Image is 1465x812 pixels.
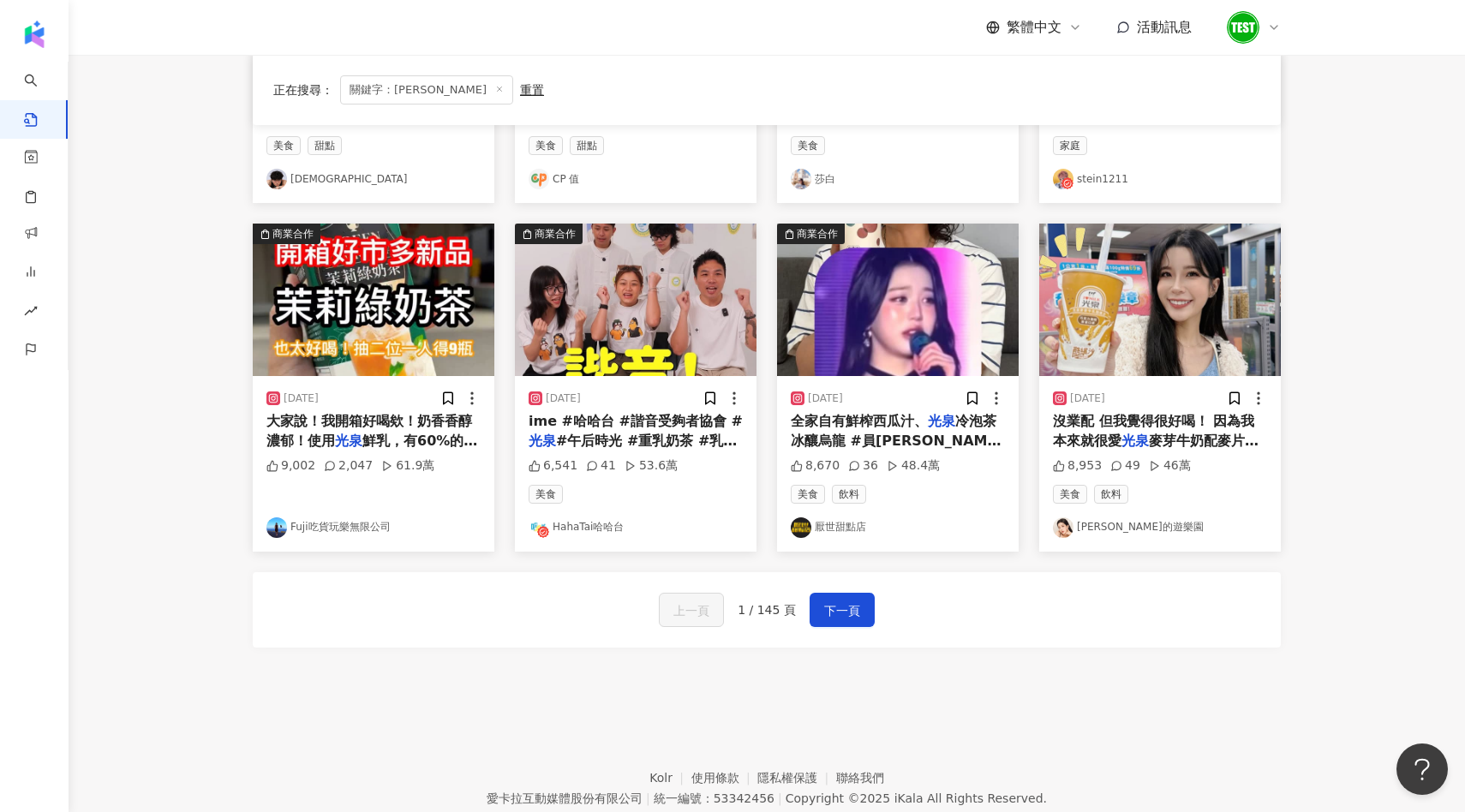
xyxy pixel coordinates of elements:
[266,136,301,155] span: 美食
[324,457,373,475] div: 2,047
[272,225,314,242] div: 商業合作
[529,457,577,475] div: 6,541
[284,391,319,406] div: [DATE]
[791,169,811,189] img: KOL Avatar
[529,517,743,538] a: KOL AvatarHahaTai哈哈台
[791,136,825,155] span: 美食
[1053,169,1073,189] img: KOL Avatar
[529,485,563,504] span: 美食
[1053,433,1265,717] span: 麥芽牛奶配麥片的組合😍 可以選擇加牛奶🥛或是咖啡☕️ 我是加牛奶攪拌一下再喝 喝起來有巧克力脆脆的口感 我覺得比星冰樂好喝 因為基底是我愛的麥芽牛奶🤣🤣🤣 至於會不會甜？ 會，因為麥芽牛奶本來就...
[529,433,737,468] span: #午后時光 #重乳奶茶 #乳含量6
[529,169,743,189] a: KOL AvatarCP 值
[546,391,581,406] div: [DATE]
[535,225,576,242] div: 商業合作
[266,433,477,468] span: 鮮乳，有60%的乳含量，搭配茉莉綠茶
[691,771,758,785] a: 使用條款
[24,62,58,128] a: search
[791,169,1005,189] a: KOL Avatar莎白
[24,294,38,332] span: rise
[791,517,1005,538] a: KOL Avatar厭世甜點店
[1110,457,1140,475] div: 49
[1137,19,1192,35] span: 活動訊息
[791,413,1003,468] span: 冷泡茶冰釀烏龍 #員[PERSON_NAME] #[PERSON_NAME]
[646,791,650,805] span: |
[266,169,287,189] img: KOL Avatar
[253,224,494,376] img: post-image
[791,457,840,475] div: 8,670
[266,457,315,475] div: 9,002
[1053,136,1087,155] span: 家庭
[778,791,782,805] span: |
[1149,457,1191,475] div: 46萬
[266,169,481,189] a: KOL Avatar[DEMOGRAPHIC_DATA]
[335,433,362,449] mark: 光泉
[340,75,513,104] span: 關鍵字：[PERSON_NAME]
[1053,457,1102,475] div: 8,953
[1053,485,1087,504] span: 美食
[266,413,472,448] span: 大家說！我開箱好喝欸！奶香香醇濃郁！使用
[791,485,825,504] span: 美食
[529,517,549,538] img: KOL Avatar
[1396,743,1448,795] iframe: Help Scout Beacon - Open
[570,136,604,155] span: 甜點
[1227,11,1259,44] img: unnamed.png
[529,169,549,189] img: KOL Avatar
[529,136,563,155] span: 美食
[266,517,287,538] img: KOL Avatar
[273,83,333,97] span: 正在搜尋 ：
[529,413,743,429] span: ime #哈哈台 #諧音受夠者協會 #
[586,457,616,475] div: 41
[1070,391,1105,406] div: [DATE]
[808,391,843,406] div: [DATE]
[381,457,434,475] div: 61.9萬
[836,771,884,785] a: 聯絡我們
[797,225,838,242] div: 商業合作
[791,517,811,538] img: KOL Avatar
[266,517,481,538] a: KOL AvatarFuji吃貨玩樂無限公司
[1039,224,1281,376] img: post-image
[848,457,878,475] div: 36
[21,21,48,48] img: logo icon
[1053,517,1073,538] img: KOL Avatar
[520,83,544,97] div: 重置
[625,457,678,475] div: 53.6萬
[810,593,875,627] button: 下一頁
[894,791,924,805] a: iKala
[791,413,928,429] span: 全家自有鮮榨西瓜汁、
[1053,517,1267,538] a: KOL Avatar[PERSON_NAME]的遊樂園
[887,457,940,475] div: 48.4萬
[832,485,866,504] span: 飲料
[786,791,1047,805] div: Copyright © 2025 All Rights Reserved.
[659,593,724,627] button: 上一頁
[757,771,836,785] a: 隱私權保護
[649,771,691,785] a: Kolr
[738,603,796,617] span: 1 / 145 頁
[1007,18,1061,37] span: 繁體中文
[1121,433,1149,449] mark: 光泉
[824,600,860,621] span: 下一頁
[1094,485,1128,504] span: 飲料
[529,433,556,449] mark: 光泉
[928,413,955,429] mark: 光泉
[654,791,774,805] div: 統一編號：53342456
[1053,169,1267,189] a: KOL Avatarstein1211
[777,224,1019,376] button: 商業合作
[515,224,756,376] button: 商業合作
[487,791,643,805] div: 愛卡拉互動媒體股份有限公司
[777,224,1019,376] img: post-image
[515,224,756,376] img: post-image
[1053,413,1254,448] span: 沒業配 但我覺得很好喝！ 因為我本來就很愛
[253,224,494,376] button: 商業合作
[308,136,342,155] span: 甜點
